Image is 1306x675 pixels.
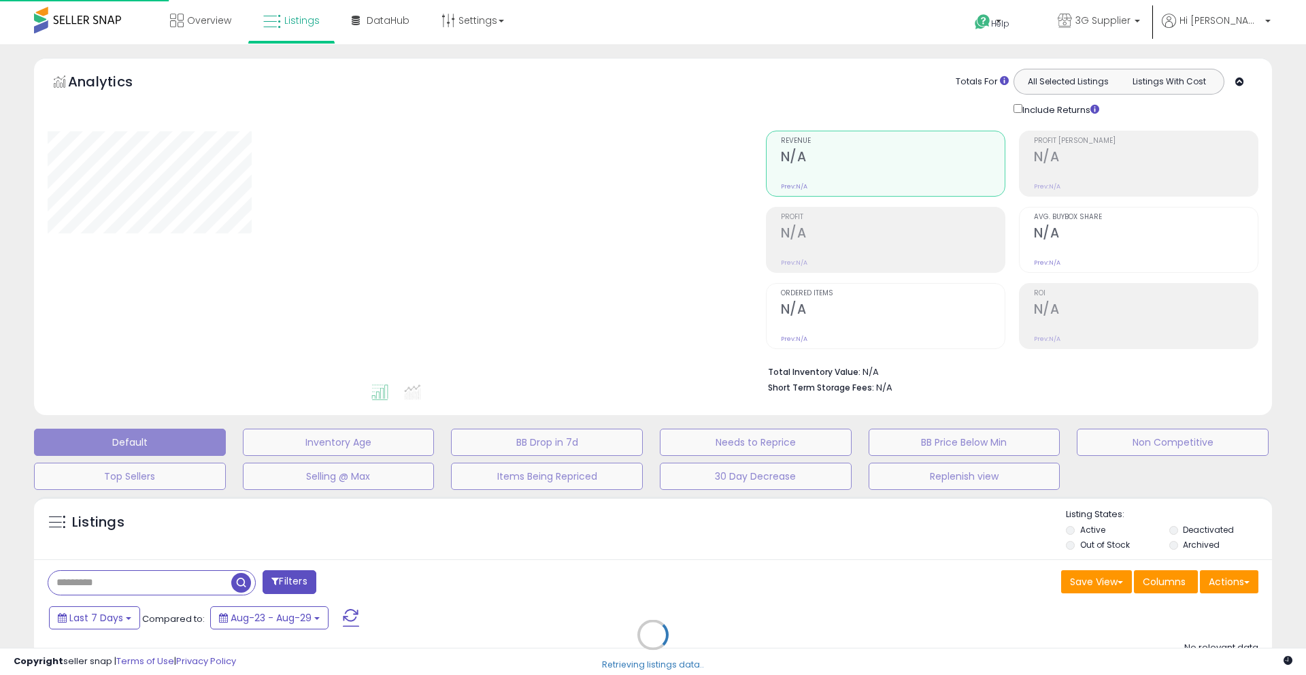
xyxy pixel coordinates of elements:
button: Needs to Reprice [660,429,852,456]
span: DataHub [367,14,409,27]
button: Replenish view [869,463,1060,490]
button: Selling @ Max [243,463,435,490]
div: Include Returns [1003,101,1116,117]
span: Listings [284,14,320,27]
small: Prev: N/A [1034,182,1060,191]
button: BB Price Below Min [869,429,1060,456]
button: Items Being Repriced [451,463,643,490]
h2: N/A [781,301,1005,320]
button: BB Drop in 7d [451,429,643,456]
span: Overview [187,14,231,27]
h2: N/A [1034,149,1258,167]
span: Revenue [781,137,1005,145]
small: Prev: N/A [1034,259,1060,267]
span: 3G Supplier [1075,14,1131,27]
button: Inventory Age [243,429,435,456]
button: All Selected Listings [1018,73,1119,90]
div: seller snap | | [14,655,236,668]
span: Ordered Items [781,290,1005,297]
div: Totals For [956,76,1009,88]
h2: N/A [1034,225,1258,244]
small: Prev: N/A [781,335,807,343]
a: Help [964,3,1036,44]
button: Top Sellers [34,463,226,490]
button: Listings With Cost [1118,73,1220,90]
h5: Analytics [68,72,159,95]
li: N/A [768,363,1248,379]
button: Default [34,429,226,456]
button: 30 Day Decrease [660,463,852,490]
span: N/A [876,381,892,394]
b: Short Term Storage Fees: [768,382,874,393]
h2: N/A [781,225,1005,244]
span: Avg. Buybox Share [1034,214,1258,221]
div: Retrieving listings data.. [602,659,704,671]
h2: N/A [781,149,1005,167]
span: Help [991,18,1009,29]
small: Prev: N/A [781,259,807,267]
small: Prev: N/A [781,182,807,191]
button: Non Competitive [1077,429,1269,456]
b: Total Inventory Value: [768,366,860,378]
i: Get Help [974,14,991,31]
h2: N/A [1034,301,1258,320]
a: Hi [PERSON_NAME] [1162,14,1271,44]
span: Profit [PERSON_NAME] [1034,137,1258,145]
span: Profit [781,214,1005,221]
span: Hi [PERSON_NAME] [1179,14,1261,27]
span: ROI [1034,290,1258,297]
strong: Copyright [14,655,63,668]
small: Prev: N/A [1034,335,1060,343]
